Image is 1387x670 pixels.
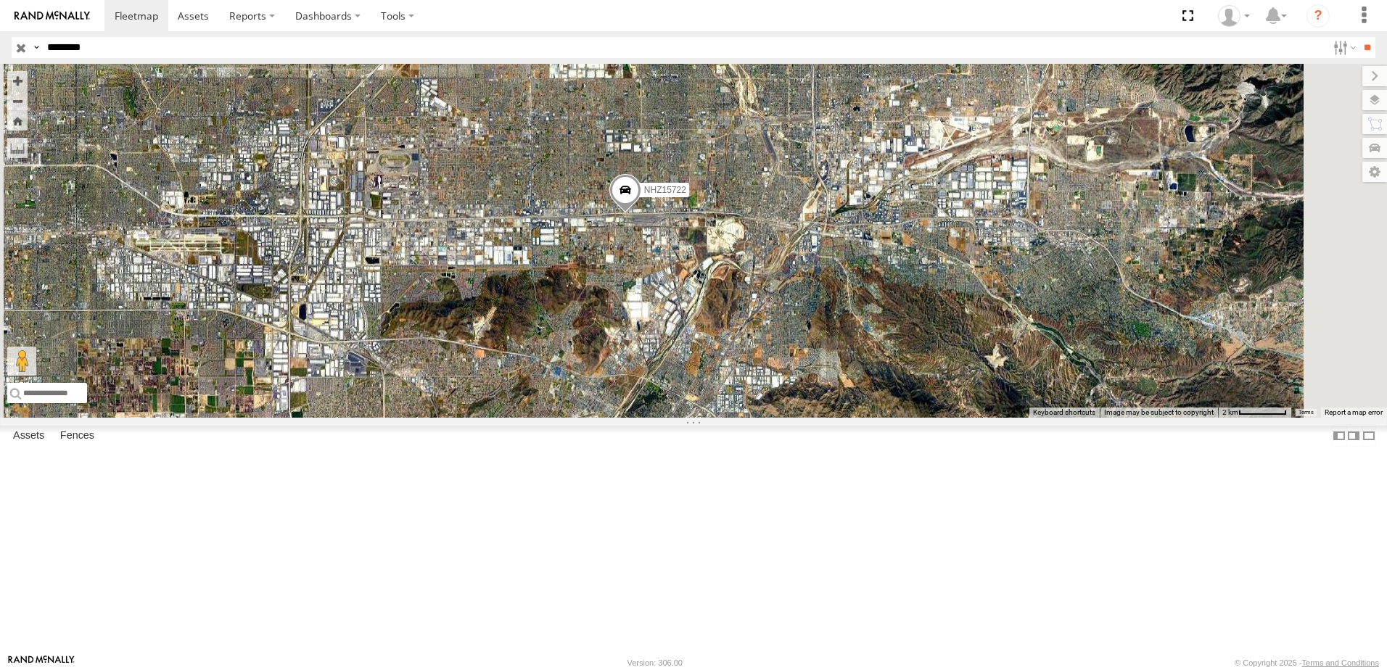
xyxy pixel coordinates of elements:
[7,71,28,91] button: Zoom in
[1213,5,1255,27] div: Zulema McIntosch
[1104,408,1214,416] span: Image may be subject to copyright
[8,655,75,670] a: Visit our Website
[15,11,90,21] img: rand-logo.svg
[1306,4,1330,28] i: ?
[627,658,683,667] div: Version: 306.00
[644,185,686,195] span: NHZ15722
[1346,426,1361,447] label: Dock Summary Table to the Right
[7,91,28,111] button: Zoom out
[1218,408,1291,418] button: Map Scale: 2 km per 63 pixels
[1328,37,1359,58] label: Search Filter Options
[1222,408,1238,416] span: 2 km
[1325,408,1383,416] a: Report a map error
[1362,162,1387,182] label: Map Settings
[1298,410,1314,415] a: Terms
[7,138,28,158] label: Measure
[7,111,28,131] button: Zoom Home
[1033,408,1095,418] button: Keyboard shortcuts
[1332,426,1346,447] label: Dock Summary Table to the Left
[53,426,102,446] label: Fences
[1235,658,1379,667] div: © Copyright 2025 -
[30,37,42,58] label: Search Query
[1362,426,1376,447] label: Hide Summary Table
[1302,658,1379,667] a: Terms and Conditions
[6,426,52,446] label: Assets
[7,347,36,376] button: Drag Pegman onto the map to open Street View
